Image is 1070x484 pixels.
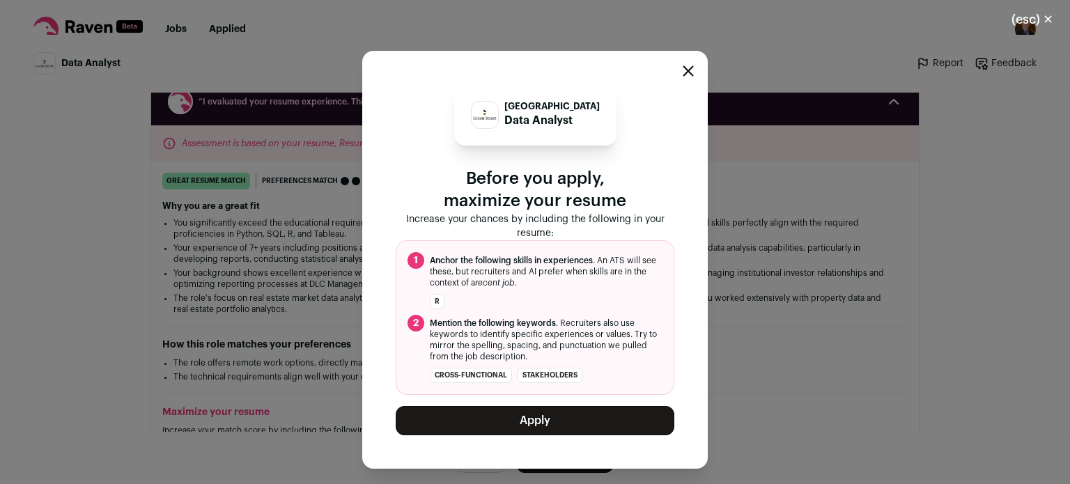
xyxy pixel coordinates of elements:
[430,368,512,383] li: cross-functional
[995,4,1070,35] button: Close modal
[396,406,674,435] button: Apply
[504,112,600,129] p: Data Analyst
[472,108,498,120] img: 3c52058521596fc25b84fd73fae32f382ddd38501b9e9827a064d984e815b666.jpg
[408,252,424,269] span: 1
[430,255,662,288] span: . An ATS will see these, but recruiters and AI prefer when skills are in the context of a
[430,294,444,309] li: R
[475,279,517,287] i: recent job.
[683,65,694,77] button: Close modal
[430,318,662,362] span: . Recruiters also use keywords to identify specific experiences or values. Try to mirror the spel...
[396,212,674,240] p: Increase your chances by including the following in your resume:
[430,319,556,327] span: Mention the following keywords
[518,368,582,383] li: stakeholders
[430,256,593,265] span: Anchor the following skills in experiences
[408,315,424,331] span: 2
[396,168,674,212] p: Before you apply, maximize your resume
[504,101,600,112] p: [GEOGRAPHIC_DATA]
